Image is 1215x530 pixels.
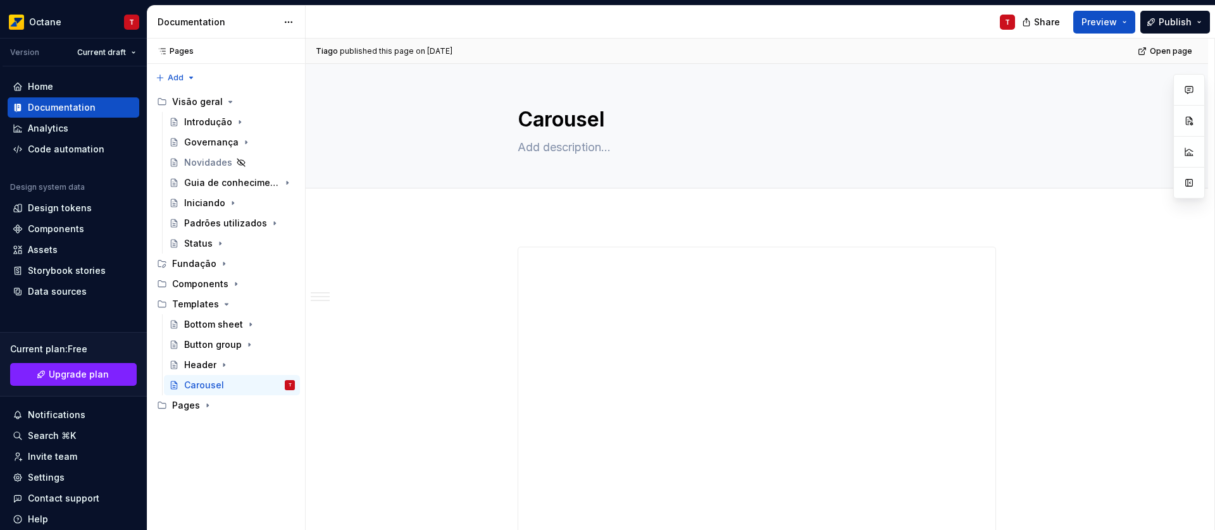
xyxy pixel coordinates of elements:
[28,429,76,442] div: Search ⌘K
[8,467,139,488] a: Settings
[184,318,243,331] div: Bottom sheet
[340,46,452,56] div: published this page on [DATE]
[8,219,139,239] a: Components
[184,156,232,169] div: Novidades
[184,237,213,250] div: Status
[9,15,24,30] img: e8093afa-4b23-4413-bf51-00cde92dbd3f.png
[8,447,139,467] a: Invite team
[28,223,84,235] div: Components
[164,213,300,233] a: Padrões utilizados
[164,112,300,132] a: Introdução
[515,104,994,135] textarea: Carousel
[152,69,199,87] button: Add
[1034,16,1060,28] span: Share
[28,492,99,505] div: Contact support
[172,399,200,412] div: Pages
[152,92,300,416] div: Page tree
[152,46,194,56] div: Pages
[28,143,104,156] div: Code automation
[184,379,224,391] div: Carousel
[164,335,300,355] a: Button group
[164,132,300,152] a: Governança
[49,368,109,381] span: Upgrade plan
[28,101,96,114] div: Documentation
[316,46,338,56] span: Tiago
[164,173,300,193] a: Guia de conhecimento
[172,257,216,270] div: Fundação
[1016,11,1068,34] button: Share
[164,355,300,375] a: Header
[28,80,53,93] div: Home
[164,193,300,213] a: Iniciando
[10,363,137,386] a: Upgrade plan
[158,16,277,28] div: Documentation
[28,285,87,298] div: Data sources
[8,97,139,118] a: Documentation
[172,278,228,290] div: Components
[1150,46,1192,56] span: Open page
[10,182,85,192] div: Design system data
[8,118,139,139] a: Analytics
[8,405,139,425] button: Notifications
[164,152,300,173] a: Novidades
[1140,11,1210,34] button: Publish
[28,264,106,277] div: Storybook stories
[1134,42,1198,60] a: Open page
[289,379,292,391] div: T
[8,198,139,218] a: Design tokens
[164,375,300,395] a: CarouselT
[152,395,300,416] div: Pages
[28,409,85,421] div: Notifications
[28,450,77,463] div: Invite team
[28,471,65,484] div: Settings
[1005,17,1010,27] div: T
[129,17,134,27] div: T
[8,240,139,260] a: Assets
[184,217,267,230] div: Padrões utilizados
[3,8,144,35] button: OctaneT
[184,116,232,128] div: Introdução
[184,338,242,351] div: Button group
[1159,16,1192,28] span: Publish
[28,513,48,526] div: Help
[10,343,137,355] div: Current plan : Free
[1073,11,1135,34] button: Preview
[28,202,92,214] div: Design tokens
[8,488,139,508] button: Contact support
[152,294,300,314] div: Templates
[8,281,139,302] a: Data sources
[164,314,300,335] a: Bottom sheet
[172,298,219,311] div: Templates
[8,139,139,159] a: Code automation
[164,233,300,254] a: Status
[8,509,139,529] button: Help
[184,197,225,209] div: Iniciando
[28,243,58,256] div: Assets
[8,261,139,281] a: Storybook stories
[184,176,280,189] div: Guia de conhecimento
[168,73,184,83] span: Add
[77,47,126,58] span: Current draft
[152,254,300,274] div: Fundação
[152,92,300,112] div: Visão geral
[8,426,139,446] button: Search ⌘K
[10,47,39,58] div: Version
[28,122,68,135] div: Analytics
[8,77,139,97] a: Home
[172,96,223,108] div: Visão geral
[184,136,239,149] div: Governança
[29,16,61,28] div: Octane
[1081,16,1117,28] span: Preview
[72,44,142,61] button: Current draft
[184,359,216,371] div: Header
[152,274,300,294] div: Components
